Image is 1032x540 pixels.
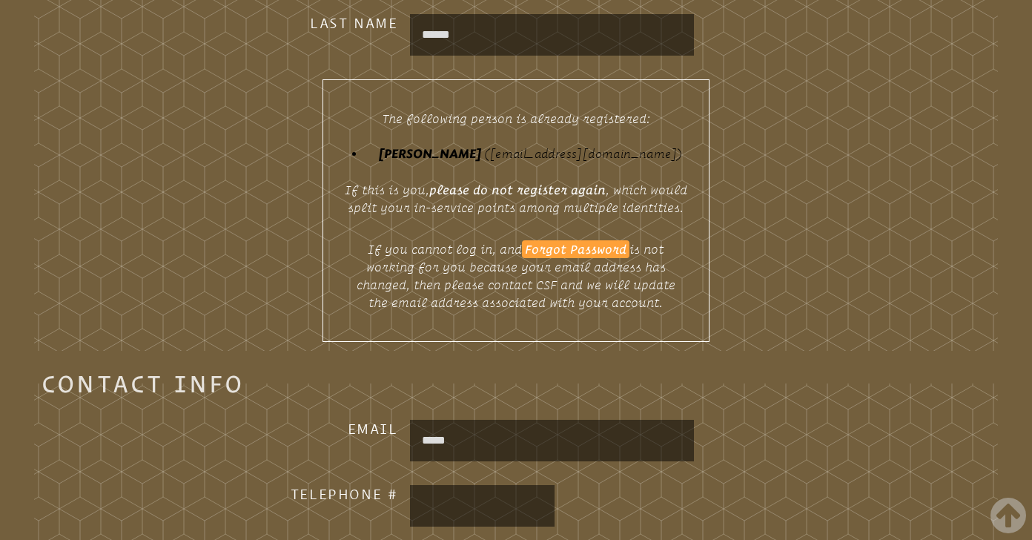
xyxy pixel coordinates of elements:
h3: Email [161,420,398,438]
legend: Contact Info [42,375,244,392]
p: The following person is already registered: [335,104,698,134]
span: [PERSON_NAME] [379,147,481,161]
h3: Telephone # [161,485,398,503]
p: If you cannot log in, and is not working for you because your email address has changed, then ple... [335,234,698,317]
p: If this is you, , which would split your in-service points among multiple identities. [335,175,698,223]
b: please do not register again [429,183,606,197]
a: Forgot Password [522,240,629,258]
h3: Last Name [161,14,398,32]
span: ([EMAIL_ADDRESS][DOMAIN_NAME]) [484,147,682,161]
